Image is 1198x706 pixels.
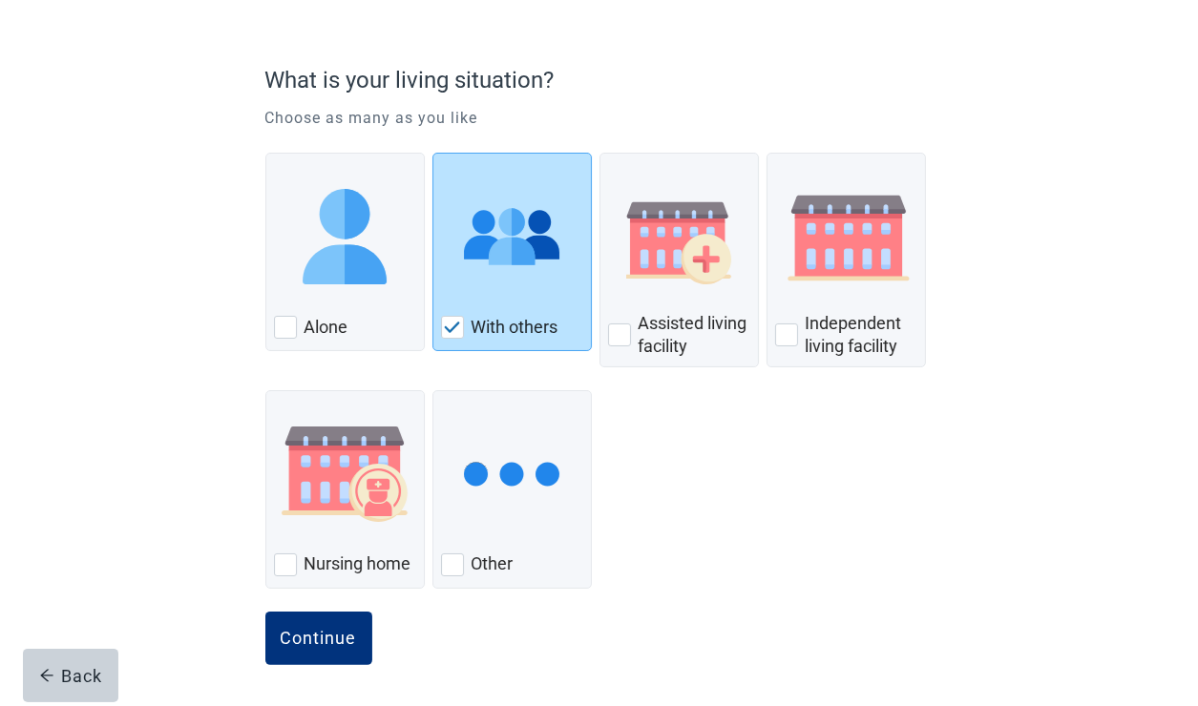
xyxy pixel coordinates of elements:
[281,629,357,648] div: Continue
[265,63,924,97] p: What is your living situation?
[265,390,425,589] div: Nursing Home, checkbox, not checked
[639,312,750,359] label: Assisted living facility
[432,153,592,351] div: With Others, checkbox, checked
[265,612,372,665] button: Continue
[806,312,917,359] label: Independent living facility
[305,316,348,339] label: Alone
[472,316,558,339] label: With others
[599,153,759,367] div: Assisted Living Facility, checkbox, not checked
[39,668,54,683] span: arrow-left
[472,552,514,575] label: Other
[767,153,926,367] div: Independent Living Facility, checkbox, not checked
[23,649,118,702] button: arrow-leftBack
[265,107,934,130] p: Choose as many as you like
[265,153,425,351] div: Alone, checkbox, not checked
[39,666,103,685] div: Back
[432,390,592,589] div: Other, checkbox, not checked
[305,552,411,575] label: Nursing home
